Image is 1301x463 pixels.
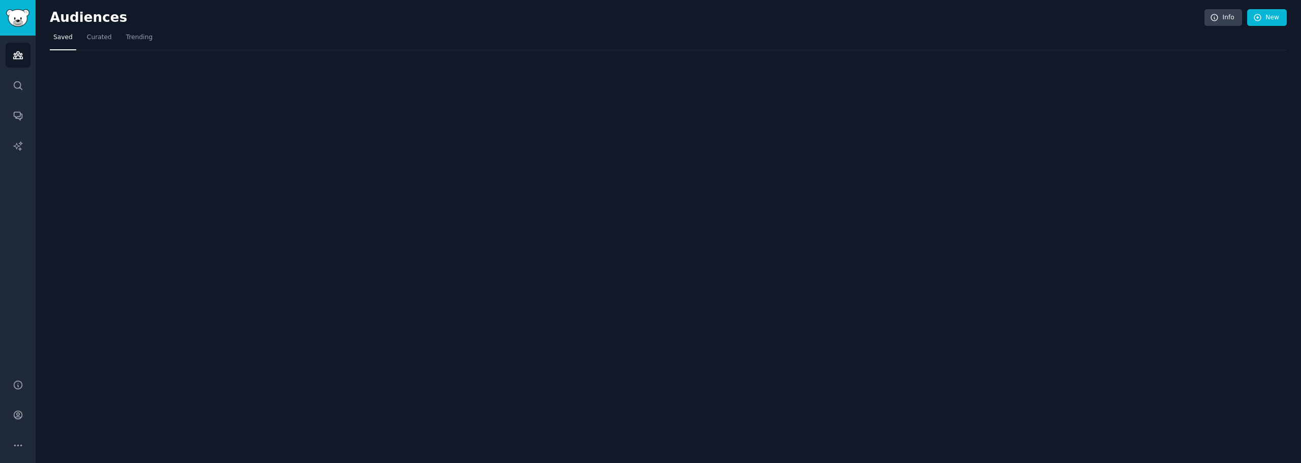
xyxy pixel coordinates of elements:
[6,9,29,27] img: GummySearch logo
[122,29,156,50] a: Trending
[126,33,152,42] span: Trending
[1247,9,1287,26] a: New
[87,33,112,42] span: Curated
[53,33,73,42] span: Saved
[50,10,1204,26] h2: Audiences
[50,29,76,50] a: Saved
[83,29,115,50] a: Curated
[1204,9,1242,26] a: Info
